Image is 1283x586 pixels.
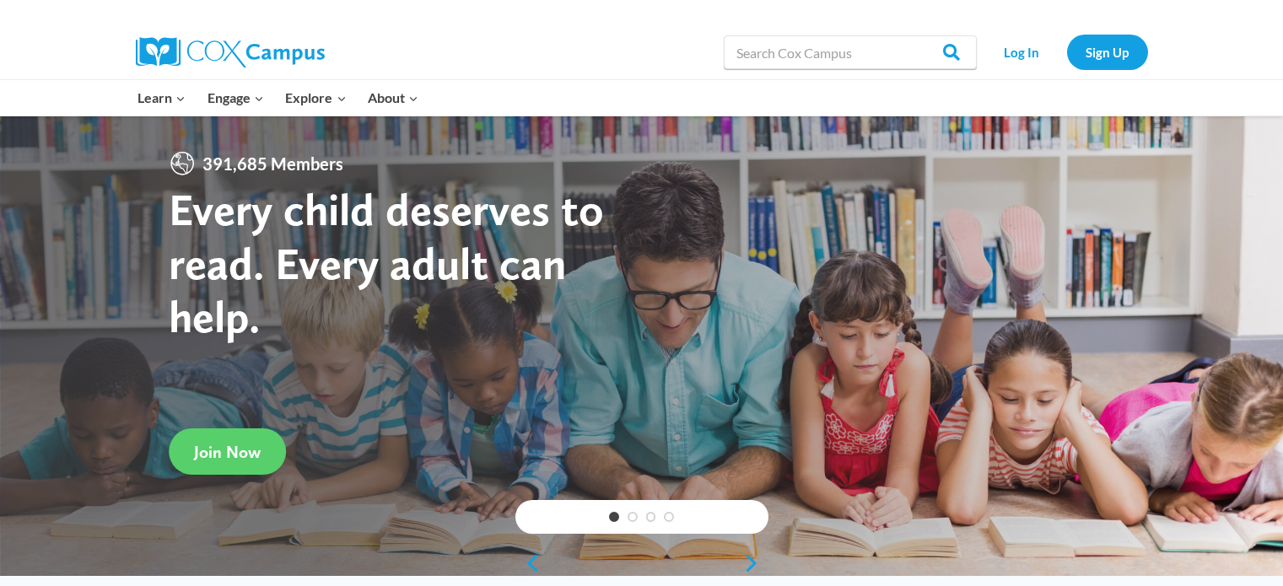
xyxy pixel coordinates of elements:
a: Sign Up [1067,35,1148,69]
span: Explore [285,87,346,109]
a: 2 [628,512,638,522]
img: Cox Campus [136,37,325,67]
span: Engage [208,87,264,109]
nav: Secondary Navigation [985,35,1148,69]
span: Join Now [194,442,261,462]
span: 391,685 Members [196,150,350,177]
span: Learn [137,87,186,109]
a: next [743,553,768,573]
a: Join Now [169,428,286,475]
a: 3 [646,512,656,522]
a: Log In [985,35,1059,69]
nav: Primary Navigation [127,80,429,116]
a: previous [515,553,541,573]
input: Search Cox Campus [724,35,977,69]
a: 1 [609,512,619,522]
span: About [368,87,418,109]
strong: Every child deserves to read. Every adult can help. [169,182,604,343]
a: 4 [664,512,674,522]
div: content slider buttons [515,546,768,580]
